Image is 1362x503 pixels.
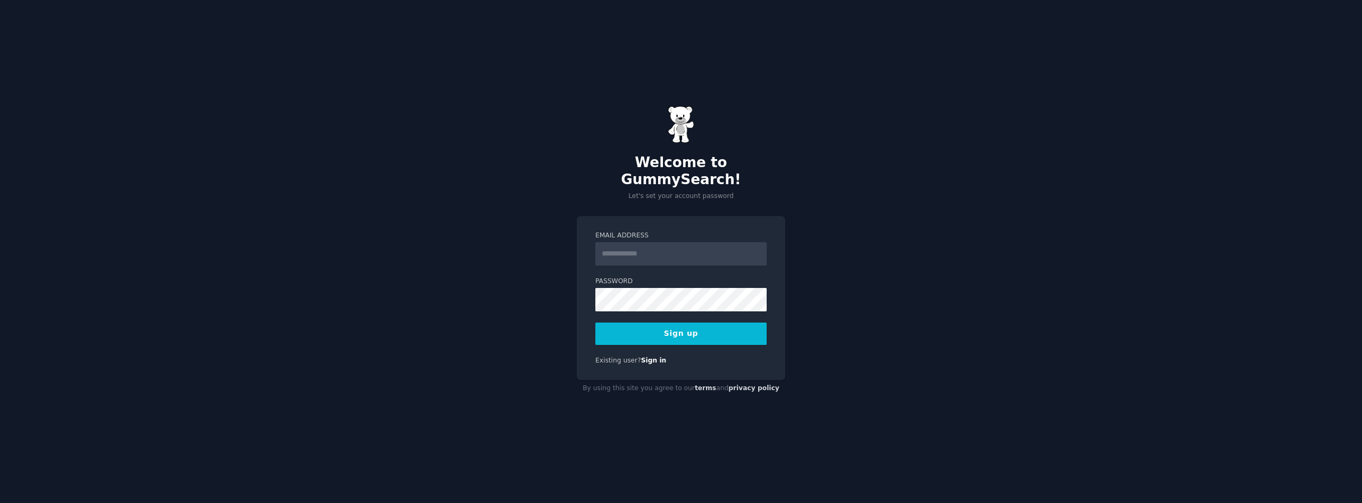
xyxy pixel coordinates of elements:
span: Existing user? [595,357,641,364]
label: Email Address [595,231,767,241]
div: By using this site you agree to our and [577,380,785,397]
h2: Welcome to GummySearch! [577,154,785,188]
a: terms [695,384,716,392]
a: Sign in [641,357,667,364]
img: Gummy Bear [668,106,694,143]
button: Sign up [595,323,767,345]
p: Let's set your account password [577,192,785,201]
label: Password [595,277,767,286]
a: privacy policy [728,384,779,392]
